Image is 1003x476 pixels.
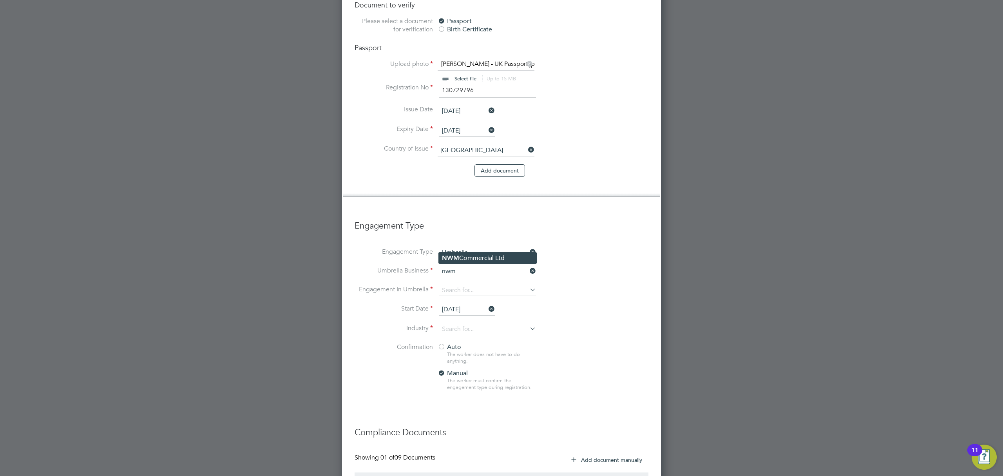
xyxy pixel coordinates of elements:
[355,84,433,92] label: Registration No
[380,454,435,461] span: 09 Documents
[355,305,433,313] label: Start Date
[439,266,536,277] input: Search for...
[355,324,433,332] label: Industry
[447,378,536,391] div: The worker must confirm the engagement type during registration.
[439,105,495,117] input: Select one
[439,323,536,335] input: Search for...
[355,17,433,34] label: Please select a document for verification
[447,351,536,365] div: The worker does not have to do anything.
[474,164,525,177] button: Add document
[438,343,461,351] span: Auto
[438,369,468,377] span: Manual
[438,145,534,156] input: Search for...
[566,454,648,466] button: Add document manually
[355,267,433,275] label: Umbrella Business
[355,125,433,133] label: Expiry Date
[439,247,536,258] input: Select one
[355,343,433,351] label: Confirmation
[355,145,433,153] label: Country of Issue
[442,254,459,262] b: NWM
[439,285,536,296] input: Search for...
[355,419,648,438] h3: Compliance Documents
[355,60,433,68] label: Upload photo
[355,285,433,294] label: Engagement In Umbrella
[439,304,495,316] input: Select one
[439,253,536,264] li: Commercial Ltd
[439,125,495,137] input: Select one
[355,0,648,9] h4: Document to verify
[380,454,395,461] span: 01 of
[438,25,555,34] div: Birth Certificate
[355,454,437,462] div: Showing
[355,43,648,52] h4: Passport
[971,450,978,460] div: 11
[355,213,648,232] h3: Engagement Type
[438,17,555,25] div: Passport
[355,105,433,114] label: Issue Date
[355,248,433,256] label: Engagement Type
[972,445,997,470] button: Open Resource Center, 11 new notifications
